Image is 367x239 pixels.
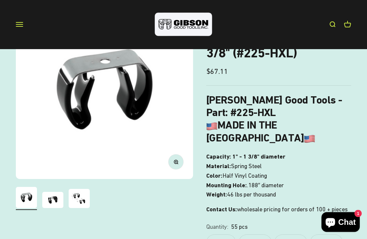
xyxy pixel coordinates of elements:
span: Spring Steel [231,162,262,171]
img: close up of a spring steel gripper clip, tool clip, durable, secure holding, Excellent corrosion ... [42,192,63,208]
b: MADE IN THE [GEOGRAPHIC_DATA] [206,119,315,144]
b: Weight: [206,191,227,198]
img: Gripper clip, made & shipped from the USA! [16,3,193,180]
b: [PERSON_NAME] Good Tools - [206,94,342,119]
span: Half Vinyl Coating [222,171,267,181]
b: Color: [206,172,222,179]
h1: Spring Steel Gripper Clip - Half Vinyl Coated - 1"-1 3/8" (#225-HXL) [206,17,351,61]
legend: Quantity: [206,223,228,232]
strong: Contact Us: [206,206,237,213]
b: : #225-HXL [225,106,276,119]
button: Go to item 2 [42,192,63,210]
b: Capacity: 1" - 1 3/8" diameter [206,153,285,160]
img: close up of a spring steel gripper clip, tool clip, durable, secure holding, Excellent corrosion ... [69,189,90,208]
p: wholesale pricing for orders of 100 + pieces [206,205,351,215]
span: 46 lbs per thousand [227,190,276,200]
b: Material: [206,163,231,170]
variant-option-value: 55 pcs [231,223,248,232]
span: .188″ diameter [247,181,284,191]
inbox-online-store-chat: Shopify online store chat [319,212,362,234]
button: Go to item 3 [69,189,90,210]
img: Gripper clip, made & shipped from the USA! [16,187,37,208]
button: Go to item 1 [16,187,37,210]
b: Mounting Hole: [206,182,247,189]
span: Part [206,106,225,119]
sale-price: $67.11 [206,66,228,77]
